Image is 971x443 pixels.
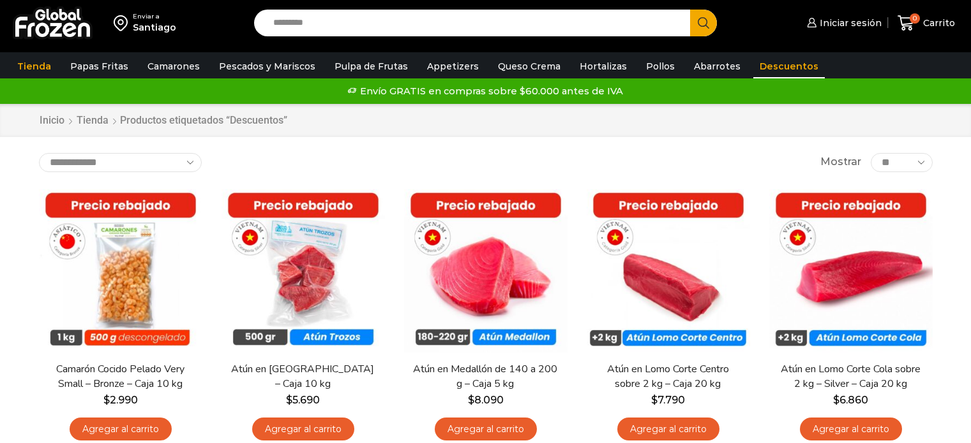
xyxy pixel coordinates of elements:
[468,394,474,406] span: $
[690,10,717,36] button: Search button
[328,54,414,78] a: Pulpa de Frutas
[421,54,485,78] a: Appetizers
[492,54,567,78] a: Queso Crema
[252,418,354,441] a: Agregar al carrito: “Atún en Trozos - Caja 10 kg”
[800,418,902,441] a: Agregar al carrito: “Atún en Lomo Corte Cola sobre 2 kg - Silver - Caja 20 kg”
[833,394,839,406] span: $
[114,12,133,34] img: address-field-icon.svg
[777,362,924,391] a: Atún en Lomo Corte Cola sobre 2 kg – Silver – Caja 20 kg
[894,8,958,38] a: 0 Carrito
[103,394,110,406] span: $
[70,418,172,441] a: Agregar al carrito: “Camarón Cocido Pelado Very Small - Bronze - Caja 10 kg”
[688,54,747,78] a: Abarrotes
[286,394,320,406] bdi: 5.690
[651,394,658,406] span: $
[39,153,202,172] select: Pedido de la tienda
[640,54,681,78] a: Pollos
[229,362,376,391] a: Atún en [GEOGRAPHIC_DATA] – Caja 10 kg
[573,54,633,78] a: Hortalizas
[753,54,825,78] a: Descuentos
[817,17,882,29] span: Iniciar sesión
[804,10,882,36] a: Iniciar sesión
[141,54,206,78] a: Camarones
[213,54,322,78] a: Pescados y Mariscos
[833,394,868,406] bdi: 6.860
[286,394,292,406] span: $
[594,362,741,391] a: Atún en Lomo Corte Centro sobre 2 kg – Caja 20 kg
[47,362,193,391] a: Camarón Cocido Pelado Very Small – Bronze – Caja 10 kg
[435,418,537,441] a: Agregar al carrito: “Atún en Medallón de 140 a 200 g - Caja 5 kg”
[64,54,135,78] a: Papas Fritas
[103,394,138,406] bdi: 2.990
[468,394,504,406] bdi: 8.090
[76,113,109,128] a: Tienda
[133,12,176,21] div: Enviar a
[11,54,57,78] a: Tienda
[651,394,685,406] bdi: 7.790
[412,362,559,391] a: Atún en Medallón de 140 a 200 g – Caja 5 kg
[820,155,861,170] span: Mostrar
[39,113,287,128] nav: Breadcrumb
[910,13,920,24] span: 0
[120,114,287,126] h1: Productos etiquetados “Descuentos”
[39,113,65,128] a: Inicio
[617,418,719,441] a: Agregar al carrito: “Atún en Lomo Corte Centro sobre 2 kg - Caja 20 kg”
[133,21,176,34] div: Santiago
[920,17,955,29] span: Carrito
